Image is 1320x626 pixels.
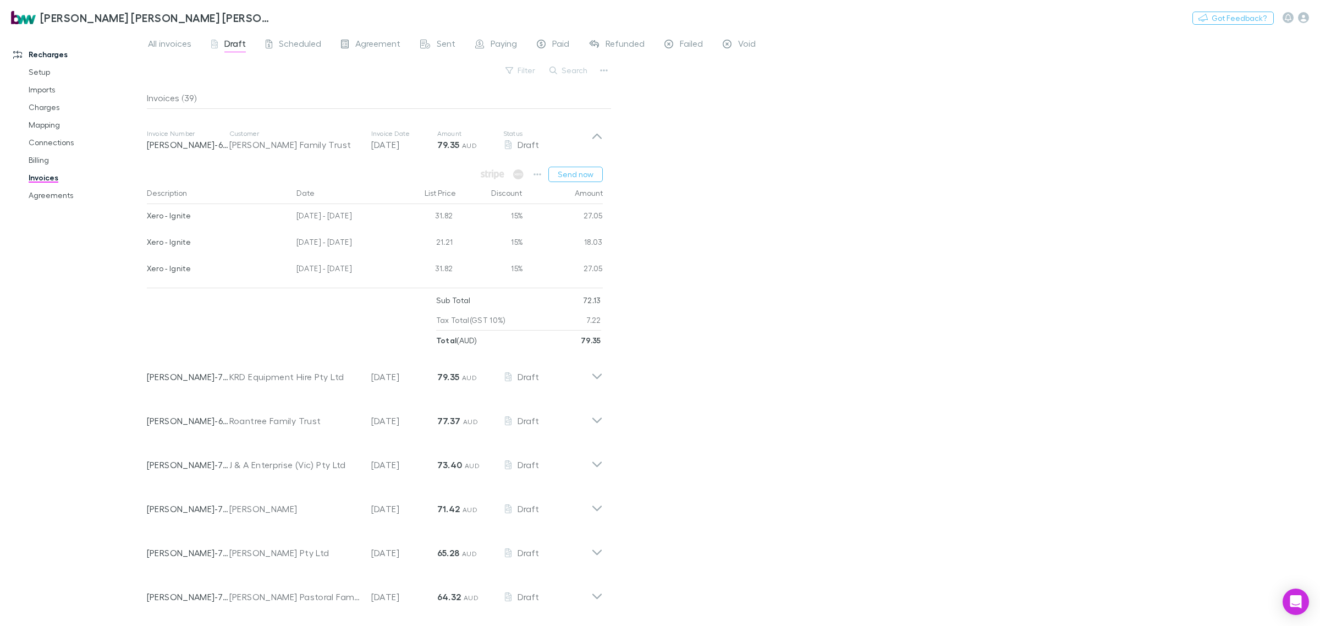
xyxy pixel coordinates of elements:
[229,370,360,383] div: KRD Equipment Hire Pty Ltd
[437,415,461,426] strong: 77.37
[147,138,229,151] p: [PERSON_NAME]-6983
[147,546,229,559] p: [PERSON_NAME]-7210
[437,139,460,150] strong: 79.35
[138,482,612,526] div: [PERSON_NAME]-7193[PERSON_NAME][DATE]71.42 AUDDraft
[4,4,279,31] a: [PERSON_NAME] [PERSON_NAME] [PERSON_NAME] Partners
[371,370,437,383] p: [DATE]
[229,414,360,427] div: Roantree Family Trust
[371,590,437,603] p: [DATE]
[371,129,437,138] p: Invoice Date
[548,167,603,182] button: Send now
[491,38,517,52] span: Paying
[523,204,603,230] div: 27.05
[138,438,612,482] div: [PERSON_NAME]-7314J & A Enterprise (Vic) Pty Ltd[DATE]73.40 AUDDraft
[40,11,273,24] h3: [PERSON_NAME] [PERSON_NAME] [PERSON_NAME] Partners
[138,118,612,162] div: Invoice Number[PERSON_NAME]-6983Customer[PERSON_NAME] Family TrustInvoice Date[DATE]Amount79.35 A...
[462,550,477,558] span: AUD
[436,336,457,345] strong: Total
[18,63,155,81] a: Setup
[292,204,391,230] div: [DATE] - [DATE]
[292,257,391,283] div: [DATE] - [DATE]
[391,257,457,283] div: 31.82
[518,371,539,382] span: Draft
[1192,12,1274,25] button: Got Feedback?
[437,371,460,382] strong: 79.35
[391,204,457,230] div: 31.82
[1283,589,1309,615] div: Open Intercom Messenger
[18,151,155,169] a: Billing
[583,290,601,310] p: 72.13
[148,38,191,52] span: All invoices
[465,462,480,470] span: AUD
[229,138,360,151] div: [PERSON_NAME] Family Trust
[147,257,288,280] div: Xero - Ignite
[147,502,229,515] p: [PERSON_NAME]-7193
[279,38,321,52] span: Scheduled
[138,350,612,394] div: [PERSON_NAME]-7284KRD Equipment Hire Pty Ltd[DATE]79.35 AUDDraft
[581,336,601,345] strong: 79.35
[18,169,155,186] a: Invoices
[518,459,539,470] span: Draft
[147,458,229,471] p: [PERSON_NAME]-7314
[18,134,155,151] a: Connections
[437,38,455,52] span: Sent
[518,591,539,602] span: Draft
[138,394,612,438] div: [PERSON_NAME]-6991Roantree Family Trust[DATE]77.37 AUDDraft
[680,38,703,52] span: Failed
[518,139,539,150] span: Draft
[18,186,155,204] a: Agreements
[457,257,523,283] div: 15%
[544,64,594,77] button: Search
[18,98,155,116] a: Charges
[464,594,479,602] span: AUD
[510,167,526,182] span: Available when invoice is finalised
[147,129,229,138] p: Invoice Number
[371,138,437,151] p: [DATE]
[2,46,155,63] a: Recharges
[371,546,437,559] p: [DATE]
[138,570,612,614] div: [PERSON_NAME]-7313[PERSON_NAME] Pastoral Family Trust[DATE]64.32 AUDDraft
[738,38,756,52] span: Void
[391,230,457,257] div: 21.21
[503,129,591,138] p: Status
[437,547,460,558] strong: 65.28
[462,141,477,150] span: AUD
[523,257,603,283] div: 27.05
[229,458,360,471] div: J & A Enterprise (Vic) Pty Ltd
[437,129,503,138] p: Amount
[229,502,360,515] div: [PERSON_NAME]
[457,204,523,230] div: 15%
[518,547,539,558] span: Draft
[229,590,360,603] div: [PERSON_NAME] Pastoral Family Trust
[229,129,360,138] p: Customer
[518,503,539,514] span: Draft
[371,414,437,427] p: [DATE]
[437,459,463,470] strong: 73.40
[437,591,461,602] strong: 64.32
[292,230,391,257] div: [DATE] - [DATE]
[224,38,246,52] span: Draft
[147,590,229,603] p: [PERSON_NAME]-7313
[436,331,477,350] p: ( AUD )
[463,418,478,426] span: AUD
[371,458,437,471] p: [DATE]
[138,526,612,570] div: [PERSON_NAME]-7210[PERSON_NAME] Pty Ltd[DATE]65.28 AUDDraft
[371,502,437,515] p: [DATE]
[18,116,155,134] a: Mapping
[436,290,471,310] p: Sub Total
[355,38,400,52] span: Agreement
[463,506,477,514] span: AUD
[229,546,360,559] div: [PERSON_NAME] Pty Ltd
[457,230,523,257] div: 15%
[18,81,155,98] a: Imports
[147,370,229,383] p: [PERSON_NAME]-7284
[586,310,601,330] p: 7.22
[606,38,645,52] span: Refunded
[147,204,288,227] div: Xero - Ignite
[523,230,603,257] div: 18.03
[11,11,36,24] img: Brewster Walsh Waters Partners's Logo
[147,230,288,254] div: Xero - Ignite
[437,503,460,514] strong: 71.42
[147,414,229,427] p: [PERSON_NAME]-6991
[462,374,477,382] span: AUD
